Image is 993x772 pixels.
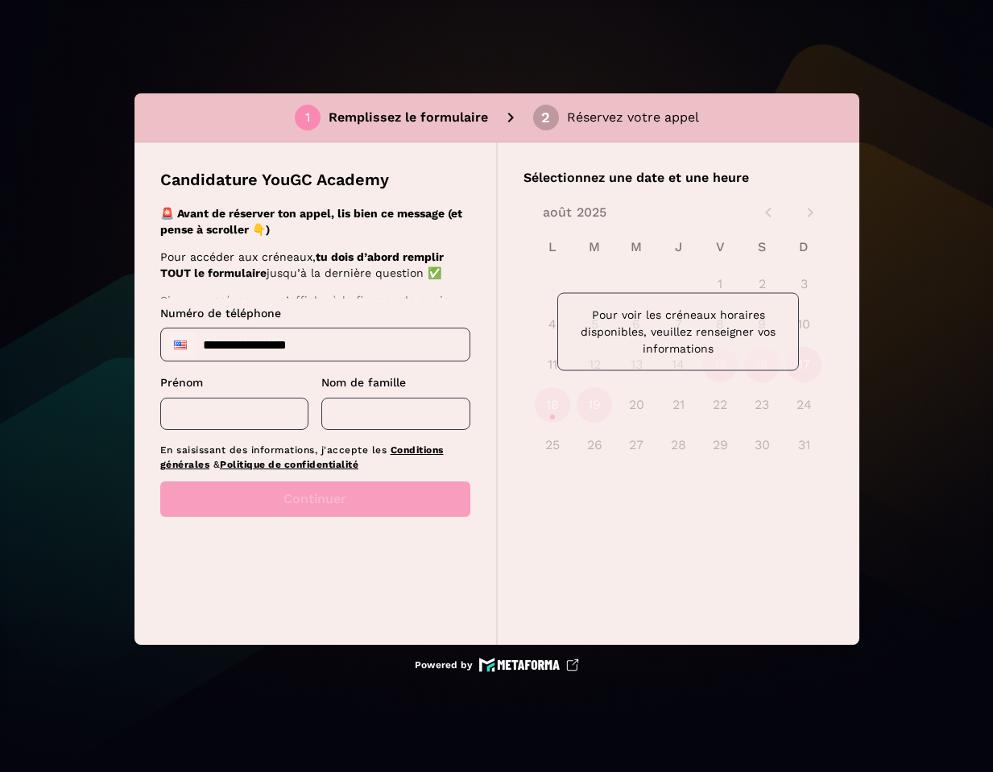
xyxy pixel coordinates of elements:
p: Candidature YouGC Academy [160,168,389,191]
strong: 🚨 Avant de réserver ton appel, lis bien ce message (et pense à scroller 👇) [160,207,462,236]
p: Pour accéder aux créneaux, jusqu’à la dernière question ✅ [160,249,465,281]
p: Pour voir les créneaux horaires disponibles, veuillez renseigner vos informations [571,307,785,357]
span: Numéro de téléphone [160,307,281,320]
span: & [213,459,221,470]
p: Powered by [415,658,473,671]
span: Prénom [160,376,203,389]
p: Si aucun créneau ne s’affiche à la fin, pas de panique : [160,292,465,324]
p: Réservez votre appel [567,108,699,127]
a: Powered by [415,658,579,672]
p: Sélectionnez une date et une heure [523,168,834,188]
div: 2 [541,110,550,125]
div: United States: + 1 [164,332,197,357]
p: Remplissez le formulaire [329,108,488,127]
a: Conditions générales [160,444,444,470]
p: En saisissant des informations, j'accepte les [160,443,470,472]
div: 1 [305,110,310,125]
span: Nom de famille [321,376,406,389]
a: Politique de confidentialité [220,459,358,470]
